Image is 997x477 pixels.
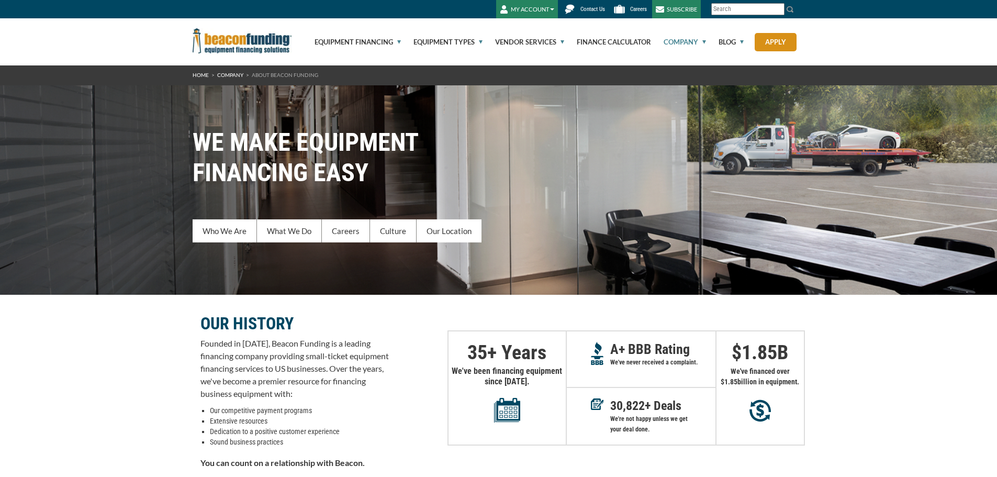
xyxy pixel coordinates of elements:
[749,400,771,422] img: Millions in equipment purchases
[193,28,292,53] img: Beacon Funding Corporation
[716,366,804,387] p: We've financed over $ billion in equipment.
[591,342,604,365] img: A+ Reputation BBB
[200,317,389,330] p: OUR HISTORY
[193,219,257,242] a: Who We Are
[217,72,243,78] a: Company
[610,398,645,413] span: 30,822
[449,366,566,423] p: We've been financing equipment since [DATE].
[210,405,389,416] li: Our competitive payment programs
[652,18,706,65] a: Company
[193,127,805,188] h1: WE MAKE EQUIPMENT FINANCING EASY
[565,18,651,65] a: Finance Calculator
[417,219,481,242] a: Our Location
[193,36,292,44] a: Beacon Funding Corporation
[716,347,804,358] p: $ B
[483,18,564,65] a: Vendor Services
[322,219,370,242] a: Careers
[610,414,715,435] p: We're not happy unless we get your deal done.
[252,72,318,78] span: About Beacon Funding
[755,33,797,51] a: Apply
[200,458,365,468] strong: You can count on a relationship with Beacon.
[494,397,520,423] img: Years in equipment financing
[742,341,777,364] span: 1.85
[449,347,566,358] p: + Years
[193,72,209,78] a: HOME
[707,18,744,65] a: Blog
[610,344,715,354] p: A+ BBB Rating
[724,378,737,386] span: 1.85
[303,18,401,65] a: Equipment Financing
[210,426,389,437] li: Dedication to a positive customer experience
[711,3,785,15] input: Search
[786,5,794,14] img: Search
[580,6,605,13] span: Contact Us
[630,6,647,13] span: Careers
[200,337,389,400] p: Founded in [DATE], Beacon Funding is a leading financing company providing small-ticket equipment...
[774,5,782,14] a: Clear search text
[401,18,483,65] a: Equipment Types
[257,219,322,242] a: What We Do
[210,416,389,426] li: Extensive resources
[467,341,487,364] span: 35
[610,401,715,411] p: + Deals
[591,398,604,410] img: Deals in Equipment Financing
[210,437,389,447] li: Sound business practices
[370,219,417,242] a: Culture
[610,357,715,368] p: We've never received a complaint.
